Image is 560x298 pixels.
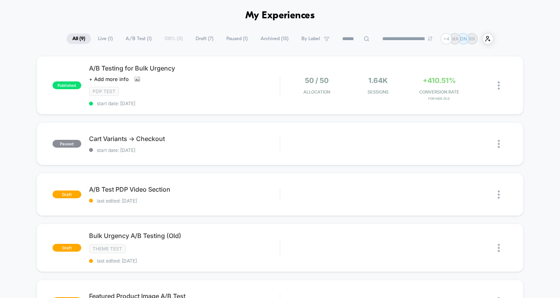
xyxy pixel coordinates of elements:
img: close [498,81,500,90]
span: start date: [DATE] [89,147,280,153]
span: PDP Test [89,87,119,96]
span: A/B Testing for Bulk Urgency [89,64,280,72]
span: A/B Test PDP Video Section [89,185,280,193]
span: draft [52,244,81,252]
img: end [428,36,432,41]
img: close [498,190,500,199]
p: DN [460,36,467,42]
span: A/B Test ( 1 ) [120,34,157,44]
span: start date: [DATE] [89,101,280,106]
span: paused [52,140,81,148]
span: Theme Test [89,244,126,253]
img: close [498,244,500,252]
span: Paused ( 1 ) [220,34,254,44]
span: last edited: [DATE] [89,258,280,264]
span: last edited: [DATE] [89,198,280,204]
span: Sessions [349,89,406,95]
span: +410.51% [423,76,456,85]
span: + Add more info [89,76,129,82]
div: + 4 [441,33,452,44]
span: draft [52,190,81,198]
p: RR [469,36,475,42]
img: close [498,140,500,148]
span: 1.64k [368,76,388,85]
p: MA [451,36,458,42]
span: Bulk Urgency A/B Testing (Old) [89,232,280,240]
span: Cart Variants -> Checkout [89,135,280,143]
span: Allocation [303,89,330,95]
span: for Hide Old [411,97,468,101]
span: CONVERSION RATE [411,89,468,95]
h1: My Experiences [245,10,315,21]
span: Archived ( 15 ) [255,34,294,44]
span: All ( 9 ) [66,34,91,44]
span: published [52,81,81,89]
span: Live ( 1 ) [92,34,119,44]
span: Draft ( 7 ) [190,34,219,44]
span: By Label [301,36,320,42]
span: 50 / 50 [305,76,329,85]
